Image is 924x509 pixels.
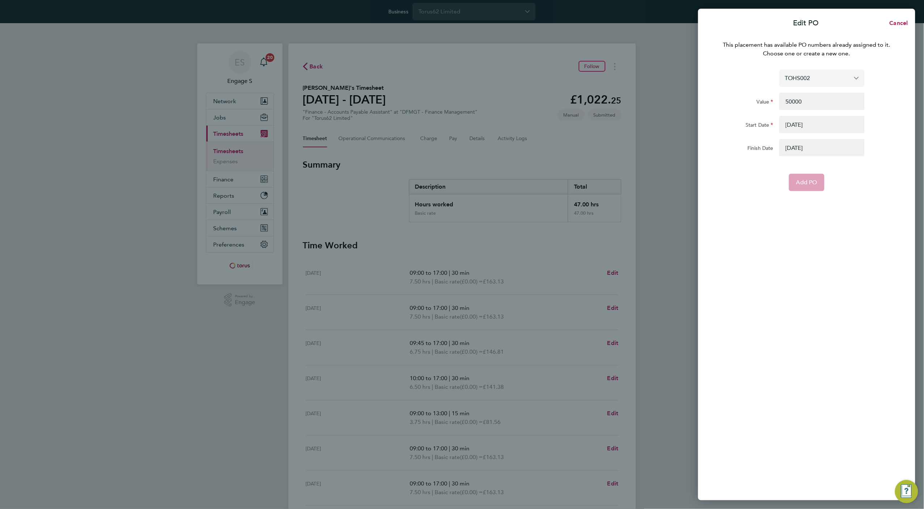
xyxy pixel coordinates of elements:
[793,18,819,28] p: Edit PO
[895,480,918,503] button: Engage Resource Center
[756,98,773,107] label: Value
[746,122,773,130] label: Start Date
[718,41,895,49] p: This placement has available PO numbers already assigned to it.
[779,93,865,110] input: Enter Value
[747,145,773,153] label: Finish Date
[887,20,908,26] span: Cancel
[779,70,865,87] input: Select purchase order
[718,49,895,58] p: Choose one or create a new one.
[878,16,915,30] button: Cancel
